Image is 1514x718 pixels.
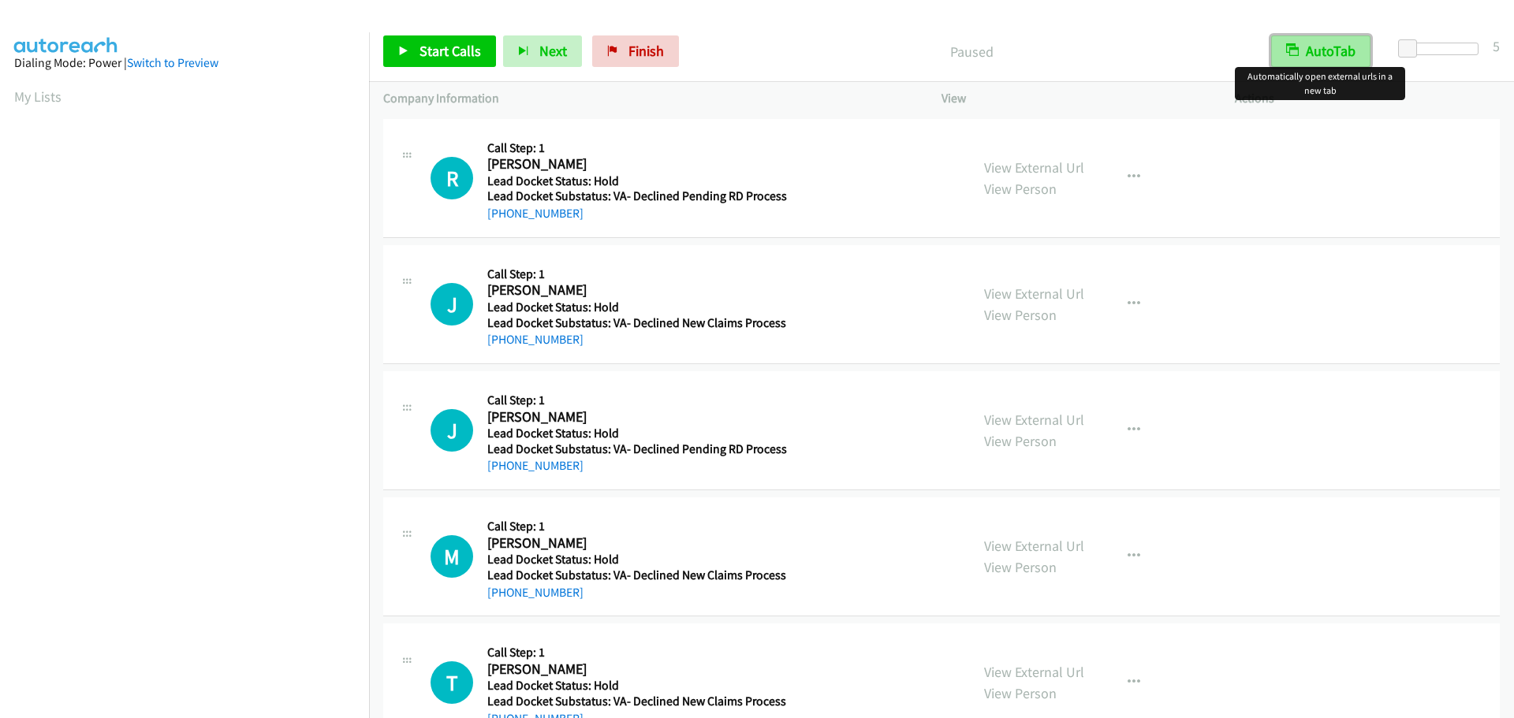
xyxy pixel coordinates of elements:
[984,684,1057,702] a: View Person
[431,535,473,578] div: The call is yet to be attempted
[431,157,473,199] h1: R
[984,158,1084,177] a: View External Url
[984,537,1084,555] a: View External Url
[487,140,787,156] h5: Call Step: 1
[487,519,786,534] h5: Call Step: 1
[14,87,62,106] a: My Lists
[984,285,1084,303] a: View External Url
[984,411,1084,429] a: View External Url
[592,35,679,67] a: Finish
[487,552,786,567] h5: Lead Docket Status: Hold
[431,283,473,326] div: The call is yet to be attempted
[431,535,473,578] h1: M
[420,42,481,60] span: Start Calls
[1235,67,1405,100] div: Automatically open external urls in a new tab
[539,42,567,60] span: Next
[487,660,781,679] h2: [PERSON_NAME]
[942,89,1206,108] p: View
[1406,43,1479,55] div: Delay between calls (in seconds)
[984,663,1084,681] a: View External Url
[487,315,786,331] h5: Lead Docket Substatus: VA- Declined New Claims Process
[431,661,473,704] div: The call is yet to be attempted
[487,299,786,315] h5: Lead Docket Status: Hold
[487,567,786,583] h5: Lead Docket Substatus: VA- Declined New Claims Process
[984,180,1057,198] a: View Person
[1493,35,1500,57] div: 5
[487,441,787,457] h5: Lead Docket Substatus: VA- Declined Pending RD Process
[487,694,786,709] h5: Lead Docket Substatus: VA- Declined New Claims Process
[431,661,473,704] h1: T
[487,332,584,347] a: [PHONE_NUMBER]
[487,155,781,173] h2: [PERSON_NAME]
[487,266,786,282] h5: Call Step: 1
[628,42,664,60] span: Finish
[487,426,787,441] h5: Lead Docket Status: Hold
[431,409,473,452] h1: J
[984,306,1057,324] a: View Person
[431,283,473,326] h1: J
[383,89,913,108] p: Company Information
[487,188,787,204] h5: Lead Docket Substatus: VA- Declined Pending RD Process
[487,206,584,221] a: [PHONE_NUMBER]
[487,678,786,694] h5: Lead Docket Status: Hold
[487,281,781,299] h2: [PERSON_NAME]
[487,534,781,552] h2: [PERSON_NAME]
[984,558,1057,576] a: View Person
[383,35,496,67] a: Start Calls
[127,55,218,70] a: Switch to Preview
[487,645,786,660] h5: Call Step: 1
[431,409,473,452] div: The call is yet to be attempted
[700,41,1243,62] p: Paused
[487,408,781,426] h2: [PERSON_NAME]
[487,458,584,473] a: [PHONE_NUMBER]
[431,157,473,199] div: The call is yet to be attempted
[1271,35,1370,67] button: AutoTab
[503,35,582,67] button: Next
[487,173,787,189] h5: Lead Docket Status: Hold
[487,392,787,408] h5: Call Step: 1
[984,432,1057,450] a: View Person
[487,585,584,600] a: [PHONE_NUMBER]
[14,54,355,73] div: Dialing Mode: Power |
